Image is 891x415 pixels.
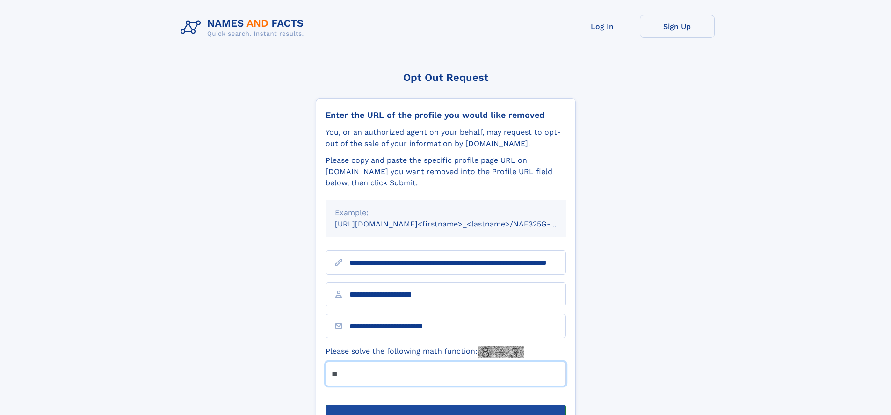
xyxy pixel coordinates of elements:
div: Please copy and paste the specific profile page URL on [DOMAIN_NAME] you want removed into the Pr... [326,155,566,189]
img: Logo Names and Facts [177,15,311,40]
a: Sign Up [640,15,715,38]
label: Please solve the following math function: [326,346,524,358]
div: Example: [335,207,557,218]
div: You, or an authorized agent on your behalf, may request to opt-out of the sale of your informatio... [326,127,566,149]
a: Log In [565,15,640,38]
small: [URL][DOMAIN_NAME]<firstname>_<lastname>/NAF325G-xxxxxxxx [335,219,584,228]
div: Enter the URL of the profile you would like removed [326,110,566,120]
div: Opt Out Request [316,72,576,83]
